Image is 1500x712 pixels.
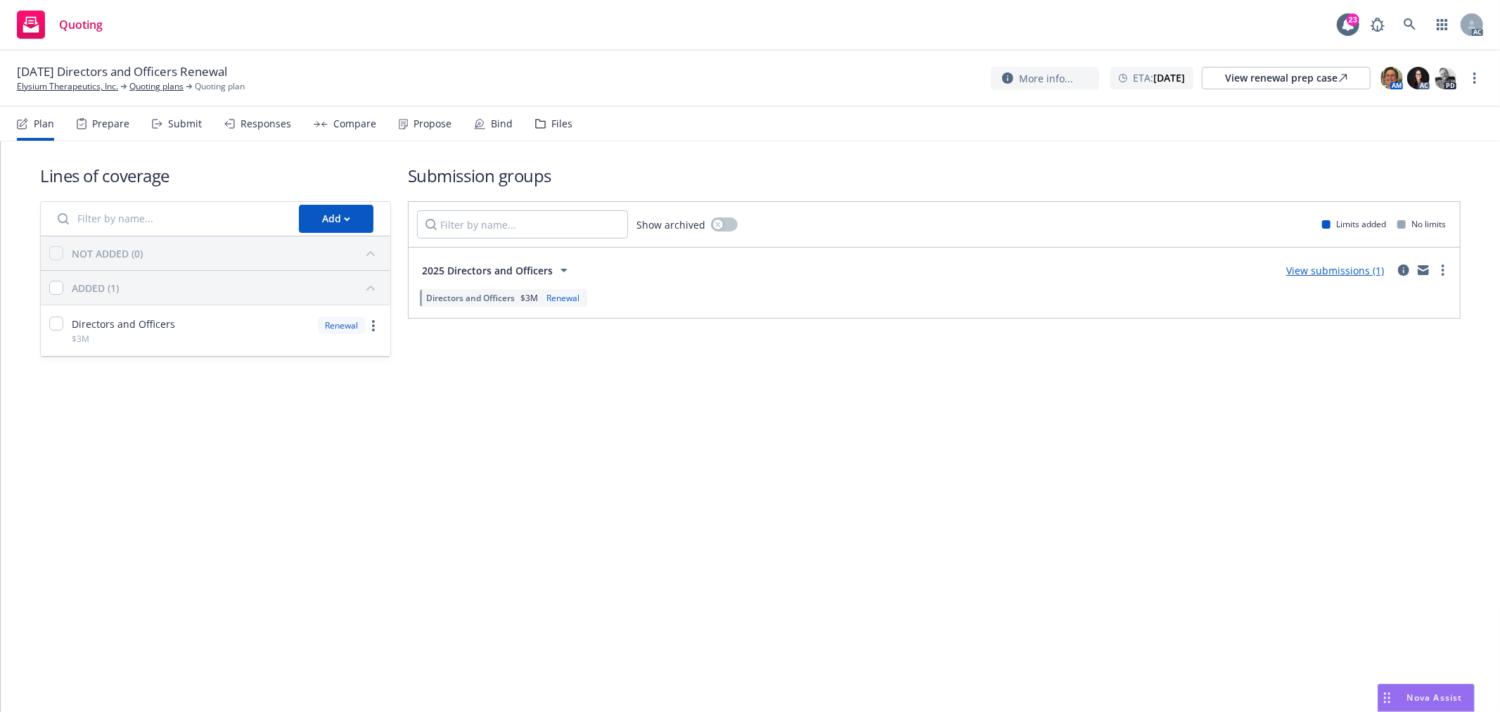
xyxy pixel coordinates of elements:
[1019,71,1073,86] span: More info...
[1434,67,1456,89] img: photo
[40,164,391,187] h1: Lines of coverage
[1153,71,1185,84] strong: [DATE]
[49,205,290,233] input: Filter by name...
[520,292,538,304] span: $3M
[544,292,582,304] div: Renewal
[59,19,103,30] span: Quoting
[551,118,572,129] div: Files
[1428,11,1456,39] a: Switch app
[1225,68,1347,89] div: View renewal prep case
[1407,692,1463,704] span: Nova Assist
[491,118,513,129] div: Bind
[92,118,129,129] div: Prepare
[408,164,1461,187] h1: Submission groups
[11,5,108,44] a: Quoting
[1322,218,1386,230] div: Limits added
[417,210,628,239] input: Filter by name...
[318,317,365,334] div: Renewal
[422,263,553,278] span: 2025 Directors and Officers
[34,118,54,129] div: Plan
[1415,262,1432,279] a: mail
[1395,262,1412,279] a: circleInformation
[1396,11,1424,39] a: Search
[17,63,227,80] span: [DATE] Directors and Officers Renewal
[1378,684,1475,712] button: Nova Assist
[72,317,175,331] span: Directors and Officers
[1466,70,1483,87] a: more
[333,118,376,129] div: Compare
[1378,685,1396,711] div: Drag to move
[72,281,119,295] div: ADDED (1)
[72,246,143,261] div: NOT ADDED (0)
[426,292,515,304] span: Directors and Officers
[241,118,291,129] div: Responses
[991,67,1099,90] button: More info...
[72,333,89,345] span: $3M
[1286,264,1384,277] a: View submissions (1)
[1407,67,1430,89] img: photo
[129,80,184,93] a: Quoting plans
[636,217,705,232] span: Show archived
[1380,67,1403,89] img: photo
[1397,218,1446,230] div: No limits
[195,80,245,93] span: Quoting plan
[1202,67,1371,89] a: View renewal prep case
[1347,13,1359,26] div: 23
[17,80,118,93] a: Elysium Therapeutics, Inc.
[72,276,382,299] button: ADDED (1)
[365,317,382,334] a: more
[322,205,350,232] div: Add
[1364,11,1392,39] a: Report a Bug
[1133,70,1185,85] span: ETA :
[168,118,202,129] div: Submit
[414,118,451,129] div: Propose
[72,242,382,265] button: NOT ADDED (0)
[299,205,373,233] button: Add
[417,256,577,284] button: 2025 Directors and Officers
[1435,262,1451,279] a: more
